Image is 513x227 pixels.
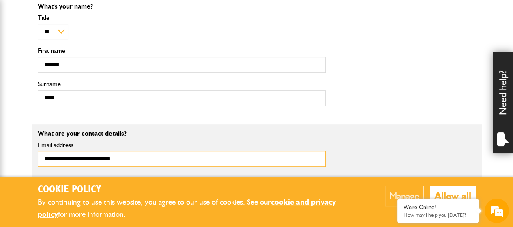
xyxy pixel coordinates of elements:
[38,81,326,87] label: Surname
[385,186,424,206] button: Manage
[11,99,148,117] input: Enter your email address
[38,184,360,196] h2: Cookie Policy
[38,142,326,148] label: Email address
[430,186,476,206] button: Allow all
[38,15,326,21] label: Title
[42,45,136,56] div: Chat with us now
[11,75,148,93] input: Enter your last name
[404,212,472,218] p: How may I help you today?
[133,4,152,24] div: Minimize live chat window
[110,174,147,185] em: Start Chat
[493,52,513,153] div: Need help?
[38,196,360,221] p: By continuing to use this website, you agree to our use of cookies. See our for more information.
[404,204,472,211] div: We're Online!
[38,48,326,54] label: First name
[38,130,326,137] p: What are your contact details?
[14,45,34,56] img: d_20077148190_company_1631870298795_20077148190
[11,123,148,141] input: Enter your phone number
[11,147,148,175] textarea: Type your message and hit 'Enter'
[38,197,336,219] a: cookie and privacy policy
[38,3,326,10] p: What's your name?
